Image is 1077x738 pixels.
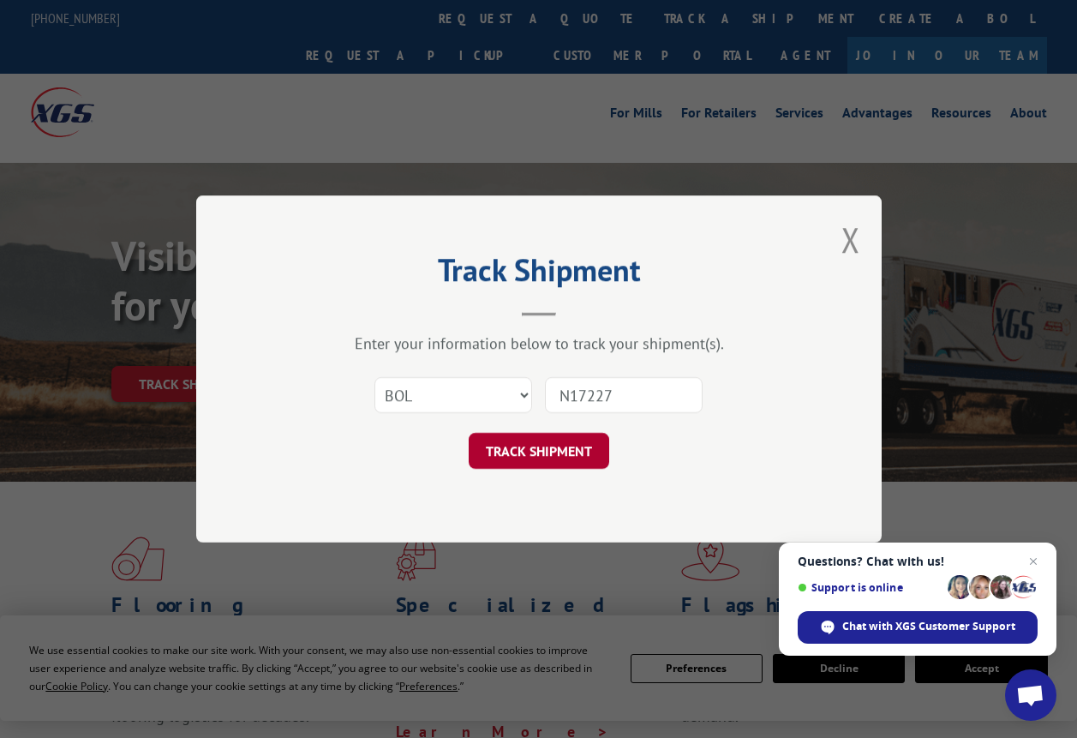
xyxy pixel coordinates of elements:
[1023,551,1044,572] span: Close chat
[282,258,796,291] h2: Track Shipment
[798,555,1038,568] span: Questions? Chat with us!
[842,619,1015,634] span: Chat with XGS Customer Support
[798,611,1038,644] div: Chat with XGS Customer Support
[1005,669,1056,721] div: Open chat
[469,433,609,469] button: TRACK SHIPMENT
[841,217,860,262] button: Close modal
[282,333,796,353] div: Enter your information below to track your shipment(s).
[798,581,942,594] span: Support is online
[545,377,703,413] input: Number(s)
